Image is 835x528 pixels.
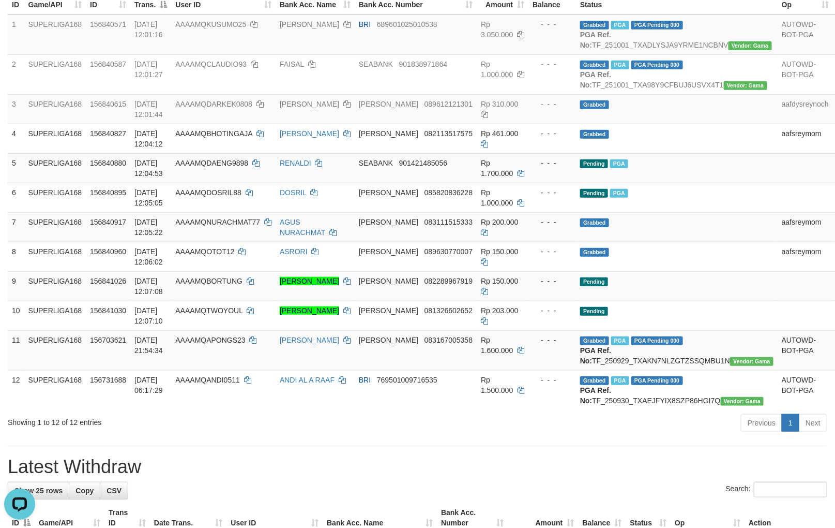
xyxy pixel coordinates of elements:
b: PGA Ref. No: [580,346,611,365]
span: 156841026 [90,277,126,285]
a: Next [799,414,827,432]
span: 156840571 [90,20,126,28]
span: Vendor URL: https://trx31.1velocity.biz [724,81,767,90]
span: Pending [580,189,608,198]
a: [PERSON_NAME] [280,20,339,28]
a: Copy [69,482,100,500]
a: DOSRIL [280,188,307,197]
td: TF_251001_TXADLYSJA9YRME1NCBNV [576,14,778,55]
td: 11 [8,330,24,370]
div: - - - [533,335,572,345]
a: [PERSON_NAME] [280,306,339,315]
span: Vendor URL: https://trx31.1velocity.biz [730,357,773,366]
div: - - - [533,128,572,139]
span: Grabbed [580,248,609,257]
span: [DATE] 12:07:10 [134,306,163,325]
td: TF_251001_TXA98Y9CFBUJ6USVX4T1 [576,54,778,94]
span: AAAAMQDAENG9898 [175,159,248,167]
span: BRI [359,376,371,384]
span: Rp 1.000.000 [481,60,513,79]
td: SUPERLIGA168 [24,54,86,94]
div: - - - [533,276,572,286]
h1: Latest Withdraw [8,457,827,477]
a: AGUS NURACHMAT [280,218,325,237]
span: [DATE] 06:17:29 [134,376,163,394]
td: SUPERLIGA168 [24,330,86,370]
td: TF_250929_TXAKN7NLZGTZSSQMBU1N [576,330,778,370]
td: AUTOWD-BOT-PGA [778,370,833,410]
span: [PERSON_NAME] [359,188,418,197]
div: - - - [533,158,572,168]
span: AAAAMQBORTUNG [175,277,242,285]
td: 3 [8,94,24,124]
span: PGA Pending [631,61,683,69]
span: Copy 901421485056 to clipboard [399,159,447,167]
span: Pending [580,277,608,286]
span: AAAAMQDARKEK0808 [175,100,252,108]
div: - - - [533,375,572,385]
span: 156840895 [90,188,126,197]
div: - - - [533,305,572,316]
span: 156840960 [90,247,126,256]
td: aafsreymom [778,212,833,242]
span: Copy 901838971864 to clipboard [399,60,447,68]
a: [PERSON_NAME] [280,336,339,344]
span: Copy 082113517575 to clipboard [424,129,473,138]
div: - - - [533,19,572,30]
span: Rp 1.600.000 [481,336,513,355]
span: Copy 089612121301 to clipboard [424,100,473,108]
td: 9 [8,271,24,301]
span: Copy 081326602652 to clipboard [424,306,473,315]
span: AAAAMQBHOTINGAJA [175,129,252,138]
td: 2 [8,54,24,94]
span: AAAAMQAPONGS23 [175,336,245,344]
span: AAAAMQDOSRIL88 [175,188,241,197]
a: [PERSON_NAME] [280,277,339,285]
span: Pending [580,307,608,316]
td: SUPERLIGA168 [24,124,86,153]
span: Copy [75,487,94,495]
span: Marked by aafromsomean [611,376,629,385]
span: Marked by aafsengchandara [611,21,629,30]
span: 156840587 [90,60,126,68]
span: [DATE] 12:01:16 [134,20,163,39]
span: Grabbed [580,218,609,227]
a: Show 25 rows [8,482,69,500]
span: AAAAMQNURACHMAT77 [175,218,260,226]
div: - - - [533,187,572,198]
td: AUTOWD-BOT-PGA [778,330,833,370]
label: Search: [726,482,827,497]
span: [PERSON_NAME] [359,218,418,226]
td: 12 [8,370,24,410]
span: AAAAMQANDI0511 [175,376,240,384]
span: PGA Pending [631,336,683,345]
td: TF_250930_TXAEJFYIX8SZP86HGI7Q [576,370,778,410]
td: 7 [8,212,24,242]
span: Grabbed [580,21,609,30]
td: AUTOWD-BOT-PGA [778,14,833,55]
td: 4 [8,124,24,153]
span: Marked by aafchhiseyha [611,336,629,345]
span: [DATE] 12:06:02 [134,247,163,266]
span: Marked by aafheankoy [610,189,628,198]
span: [DATE] 12:05:22 [134,218,163,237]
span: SEABANK [359,159,393,167]
a: [PERSON_NAME] [280,100,339,108]
span: BRI [359,20,371,28]
td: 10 [8,301,24,330]
td: SUPERLIGA168 [24,301,86,330]
span: Copy 085820836228 to clipboard [424,188,473,197]
a: 1 [782,414,799,432]
span: Vendor URL: https://trx31.1velocity.biz [721,397,764,406]
td: aafsreymom [778,124,833,153]
td: aafdysreynoch [778,94,833,124]
span: 156840880 [90,159,126,167]
span: [DATE] 12:01:44 [134,100,163,119]
span: Rp 1.500.000 [481,376,513,394]
span: Vendor URL: https://trx31.1velocity.biz [728,41,772,50]
td: SUPERLIGA168 [24,183,86,212]
div: Showing 1 to 12 of 12 entries [8,413,340,428]
td: SUPERLIGA168 [24,242,86,271]
b: PGA Ref. No: [580,70,611,89]
span: 156840827 [90,129,126,138]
